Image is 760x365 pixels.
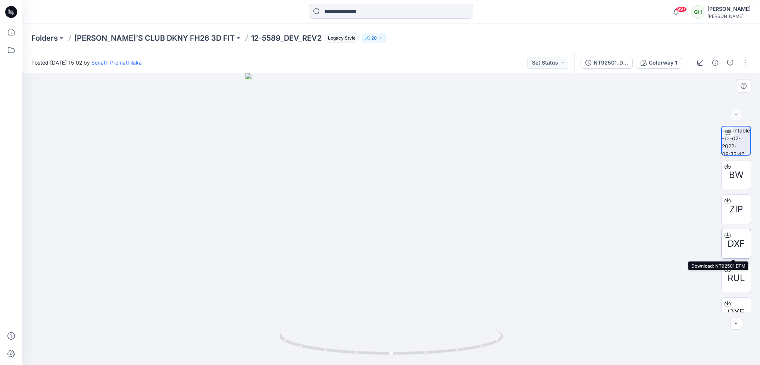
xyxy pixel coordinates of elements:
button: Details [709,57,721,69]
div: [PERSON_NAME] [707,4,751,13]
button: Colorway 1 [636,57,682,69]
p: 20 [371,34,377,42]
div: [PERSON_NAME] [707,13,751,19]
span: ZIP [729,203,743,216]
a: Senath Premathilaka [91,59,142,66]
span: RUL [728,271,745,285]
span: 99+ [676,6,687,12]
div: NT92501_DEV_REV 1 [594,59,628,67]
span: Posted [DATE] 15:02 by [31,59,142,66]
button: NT92501_DEV_REV 1 [581,57,633,69]
div: GH [691,5,704,19]
span: DXF [728,237,745,250]
span: Legacy Style [325,34,359,43]
a: Folders [31,33,58,43]
button: Legacy Style [322,33,359,43]
img: turntable-12-02-2022-09:32:46 [722,127,750,155]
a: [PERSON_NAME]’S CLUB DKNY FH26 3D FIT [74,33,235,43]
span: BW [729,168,744,182]
button: 20 [362,33,386,43]
div: Colorway 1 [649,59,677,67]
p: 12-5589_DEV_REV2 [251,33,322,43]
span: DXF [728,306,745,319]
